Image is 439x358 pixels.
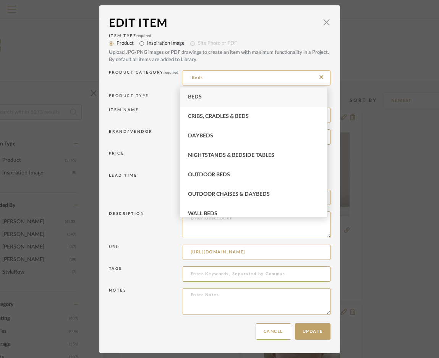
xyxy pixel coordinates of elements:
[188,153,274,158] span: Nightstands‎‎‏‏‎ & Bedside Tables
[109,151,183,164] div: Price
[109,34,330,38] div: Item Type
[136,34,151,38] span: required
[295,323,330,340] button: Update
[109,211,183,239] div: Description
[117,40,134,47] label: Product
[188,172,230,177] span: Outdoor Beds
[188,114,249,119] span: Cribs, Cradles & Beds
[183,266,330,282] input: Enter Keywords, Separated by Commas
[147,40,185,47] label: Inspiration Image
[188,211,217,216] span: Wall Beds
[109,49,330,64] div: Upload JPG/PNG images or PDF drawings to create an item with maximum functionality in a Project. ...
[188,133,213,139] span: Daybeds
[109,15,319,32] div: Edit Item
[109,266,183,282] div: Tags
[109,129,183,145] div: Brand/Vendor
[183,70,330,85] input: Type a category to search and select
[109,38,330,64] mat-radio-group: Select item type
[109,70,183,86] div: Product Category
[188,94,202,100] span: Beds
[164,71,178,74] span: required
[188,192,270,197] span: Outdoor Chaises & Daybeds
[319,15,334,30] button: Close
[109,245,183,260] div: Url:
[109,90,183,102] div: PRODUCT TYPE
[256,323,291,340] button: Cancel
[109,288,183,315] div: Notes
[183,245,330,260] input: Enter URL
[109,173,183,205] div: LEAD TIME
[109,108,183,123] div: Item name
